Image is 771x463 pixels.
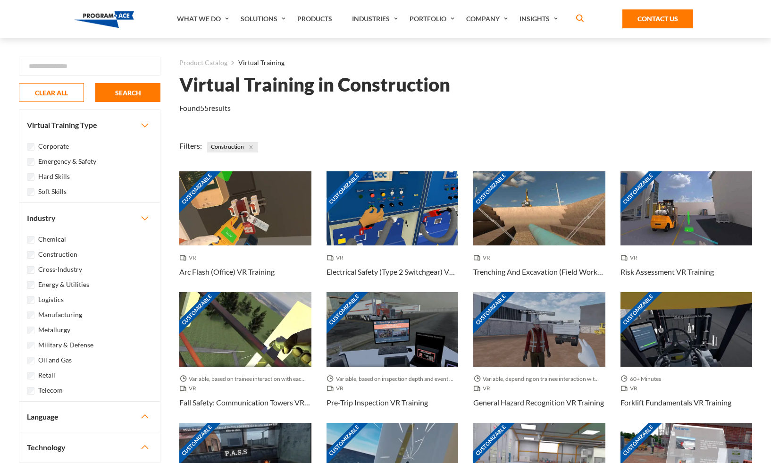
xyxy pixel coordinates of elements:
span: VR [620,253,641,262]
input: Corporate [27,143,34,151]
label: Corporate [38,141,69,152]
p: Found results [179,102,231,114]
input: Construction [27,251,34,259]
h3: Forklift Fundamentals VR Training [620,397,731,408]
button: Technology [19,432,160,463]
a: Customizable Thumbnail - Trenching And Excavation (Field Work) VR Training VR Trenching And Excav... [473,171,605,292]
label: Retail [38,370,55,380]
span: VR [327,253,347,262]
label: Hard Skills [38,171,70,182]
h1: Virtual Training in Construction [179,76,450,93]
h3: General Hazard Recognition VR Training [473,397,604,408]
label: Energy & Utilities [38,279,89,290]
input: Oil and Gas [27,357,34,364]
h3: Fall Safety: Communication Towers VR Training [179,397,311,408]
label: Logistics [38,295,64,305]
input: Metallurgy [27,327,34,334]
nav: breadcrumb [179,57,752,69]
input: Soft Skills [27,188,34,196]
input: Cross-Industry [27,266,34,274]
img: Program-Ace [74,11,134,28]
span: VR [179,253,200,262]
button: CLEAR ALL [19,83,84,102]
span: Filters: [179,141,202,150]
button: Close [246,142,256,152]
input: Telecom [27,387,34,395]
label: Oil and Gas [38,355,72,365]
button: Virtual Training Type [19,110,160,140]
a: Product Catalog [179,57,227,69]
h3: Trenching And Excavation (Field Work) VR Training [473,266,605,278]
input: Logistics [27,296,34,304]
label: Cross-Industry [38,264,82,275]
h3: Arc Flash (Office) VR Training [179,266,275,278]
label: Military & Defense [38,340,93,350]
a: Customizable Thumbnail - General Hazard Recognition VR Training Variable, depending on trainee in... [473,292,605,422]
span: 60+ Minutes [620,374,665,384]
label: Emergency & Safety [38,156,96,167]
h3: Pre-Trip Inspection VR Training [327,397,428,408]
input: Energy & Utilities [27,281,34,289]
a: Customizable Thumbnail - Arc Flash (Office) VR Training VR Arc Flash (Office) VR Training [179,171,311,292]
button: Industry [19,203,160,233]
input: Hard Skills [27,173,34,181]
label: Chemical [38,234,66,244]
label: Construction [38,249,77,260]
span: VR [327,384,347,393]
span: VR [473,384,494,393]
em: 55 [200,103,209,112]
h3: Risk Assessment VR Training [620,266,714,278]
h3: Electrical Safety (Type 2 Switchgear) VR Training [327,266,459,278]
a: Customizable Thumbnail - Pre-Trip Inspection VR Training Variable, based on inspection depth and ... [327,292,459,422]
input: Chemical [27,236,34,244]
a: Customizable Thumbnail - Risk Assessment VR Training VR Risk Assessment VR Training [620,171,753,292]
span: Variable, depending on trainee interaction with each component. [473,374,605,384]
input: Manufacturing [27,311,34,319]
a: Customizable Thumbnail - Electrical Safety (Type 2 Switchgear) VR Training VR Electrical Safety (... [327,171,459,292]
a: Customizable Thumbnail - Forklift Fundamentals VR Training 60+ Minutes VR Forklift Fundamentals V... [620,292,753,422]
span: Variable, based on trainee interaction with each section. [179,374,311,384]
a: Contact Us [622,9,693,28]
span: VR [620,384,641,393]
a: Customizable Thumbnail - Fall Safety: Communication Towers VR Training Variable, based on trainee... [179,292,311,422]
input: Military & Defense [27,342,34,349]
span: Variable, based on inspection depth and event interaction. [327,374,459,384]
label: Telecom [38,385,63,396]
label: Manufacturing [38,310,82,320]
label: Metallurgy [38,325,70,335]
button: Language [19,402,160,432]
span: VR [179,384,200,393]
label: Soft Skills [38,186,67,197]
li: Virtual Training [227,57,285,69]
span: Construction [207,142,258,152]
input: Retail [27,372,34,379]
input: Emergency & Safety [27,158,34,166]
span: VR [473,253,494,262]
